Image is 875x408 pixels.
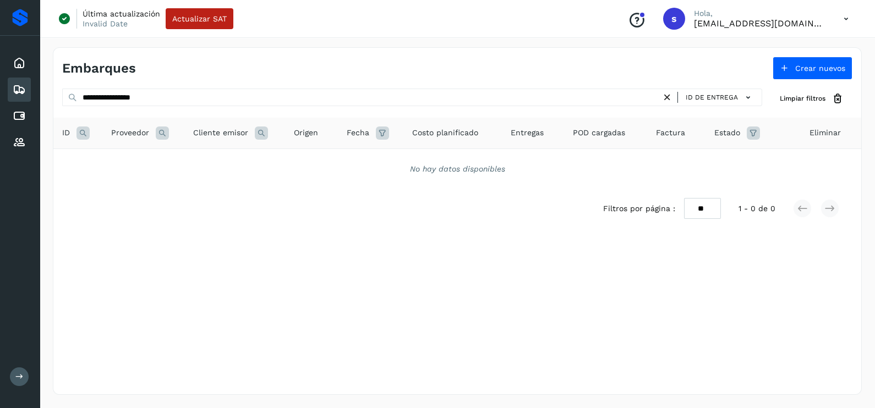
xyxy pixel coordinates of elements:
[62,127,70,139] span: ID
[166,8,233,29] button: Actualizar SAT
[682,90,757,106] button: ID de entrega
[714,127,740,139] span: Estado
[573,127,625,139] span: POD cargadas
[795,64,845,72] span: Crear nuevos
[8,104,31,128] div: Cuentas por pagar
[193,127,248,139] span: Cliente emisor
[172,15,227,23] span: Actualizar SAT
[294,127,318,139] span: Origen
[62,60,136,76] h4: Embarques
[68,163,847,175] div: No hay datos disponibles
[694,9,826,18] p: Hola,
[686,92,738,102] span: ID de entrega
[603,203,675,214] span: Filtros por página :
[8,51,31,75] div: Inicio
[8,130,31,155] div: Proveedores
[111,127,149,139] span: Proveedor
[412,127,478,139] span: Costo planificado
[511,127,544,139] span: Entregas
[780,93,825,103] span: Limpiar filtros
[773,57,852,80] button: Crear nuevos
[810,127,841,139] span: Eliminar
[8,78,31,102] div: Embarques
[347,127,369,139] span: Fecha
[83,9,160,19] p: Última actualización
[694,18,826,29] p: smedina@niagarawater.com
[656,127,685,139] span: Factura
[83,19,128,29] p: Invalid Date
[739,203,775,214] span: 1 - 0 de 0
[771,89,852,109] button: Limpiar filtros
